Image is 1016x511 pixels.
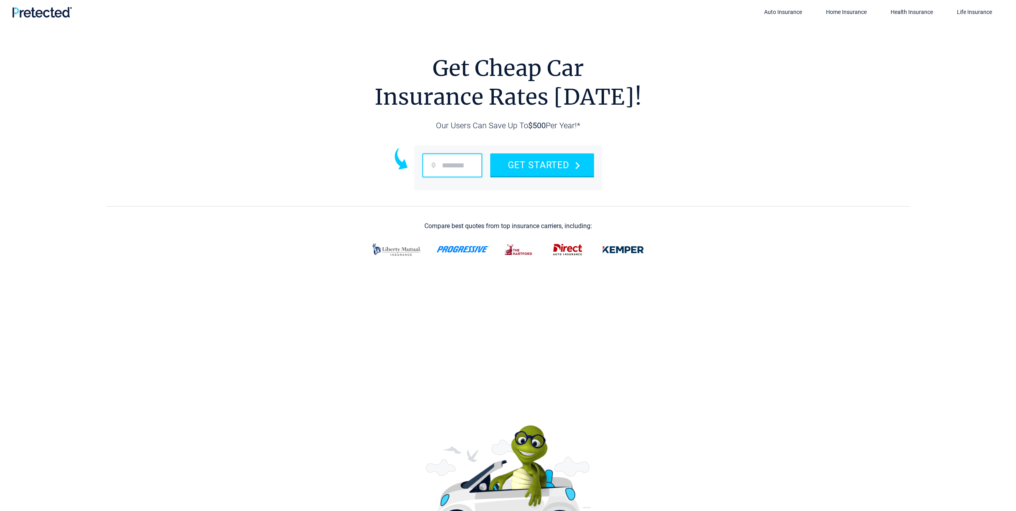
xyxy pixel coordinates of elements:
img: thehartford [499,239,539,260]
div: Compare best quotes from top insurance carriers, including: [424,223,592,230]
img: kemper [597,239,650,260]
input: zip code [422,153,482,177]
button: GET STARTED [490,153,594,176]
strong: $500 [528,121,546,130]
img: progressive [436,246,490,253]
img: progressive [367,238,427,262]
h2: Our Users Can Save Up To Per Year!* [374,111,642,145]
img: Pretected Logo [12,7,72,18]
img: direct [548,239,587,260]
h1: Get Cheap Car Insurance Rates [DATE]! [374,54,642,111]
